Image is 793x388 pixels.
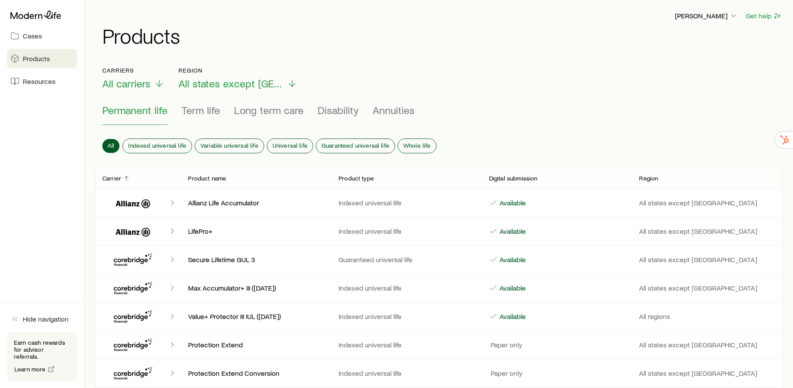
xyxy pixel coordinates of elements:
[7,72,77,91] a: Resources
[489,369,522,378] p: Paper only
[339,227,475,236] p: Indexed universal life
[7,49,77,68] a: Products
[102,104,776,125] div: Product types
[639,312,776,321] p: All regions
[200,142,259,149] span: Variable universal life
[498,312,526,321] p: Available
[267,139,313,153] button: Universal life
[339,340,475,349] p: Indexed universal life
[498,284,526,292] p: Available
[339,255,475,264] p: Guaranteed universal life
[188,255,325,264] p: Secure Lifetime GUL 3
[639,255,776,264] p: All states except [GEOGRAPHIC_DATA]
[188,198,325,207] p: Allianz Life Accumulator
[23,54,50,63] span: Products
[14,366,46,372] span: Learn more
[102,67,164,90] button: CarriersAll carriers
[188,312,325,321] p: Value+ Protector III IUL ([DATE])
[7,26,77,45] a: Cases
[182,104,220,116] span: Term life
[674,11,738,21] button: [PERSON_NAME]
[188,175,226,182] p: Product name
[639,175,658,182] p: Region
[675,11,738,20] p: [PERSON_NAME]
[108,142,114,149] span: All
[403,142,431,149] span: Whole life
[639,198,776,207] p: All states except [GEOGRAPHIC_DATA]
[102,67,164,74] p: Carriers
[373,104,415,116] span: Annuities
[498,198,526,207] p: Available
[23,315,69,323] span: Hide navigation
[498,227,526,236] p: Available
[102,175,121,182] p: Carrier
[23,31,42,40] span: Cases
[745,11,783,21] button: Get help
[7,332,77,381] div: Earn cash rewards for advisor referrals.Learn more
[188,284,325,292] p: Max Accumulator+ III ([DATE])
[178,67,297,74] p: Region
[398,139,436,153] button: Whole life
[639,369,776,378] p: All states except [GEOGRAPHIC_DATA]
[128,142,186,149] span: Indexed universal life
[102,25,783,46] h1: Products
[23,77,56,86] span: Resources
[639,340,776,349] p: All states except [GEOGRAPHIC_DATA]
[7,309,77,329] button: Hide navigation
[14,339,70,360] p: Earn cash rewards for advisor referrals.
[489,340,522,349] p: Paper only
[102,77,150,90] span: All carriers
[188,369,325,378] p: Protection Extend Conversion
[339,312,475,321] p: Indexed universal life
[234,104,304,116] span: Long term care
[339,369,475,378] p: Indexed universal life
[498,255,526,264] p: Available
[639,227,776,236] p: All states except [GEOGRAPHIC_DATA]
[188,340,325,349] p: Protection Extend
[102,104,168,116] span: Permanent life
[339,198,475,207] p: Indexed universal life
[188,227,325,236] p: LifePro+
[489,175,538,182] p: Digital submission
[339,175,374,182] p: Product type
[639,284,776,292] p: All states except [GEOGRAPHIC_DATA]
[195,139,264,153] button: Variable universal life
[339,284,475,292] p: Indexed universal life
[123,139,192,153] button: Indexed universal life
[316,139,395,153] button: Guaranteed universal life
[102,139,119,153] button: All
[318,104,359,116] span: Disability
[178,67,297,90] button: RegionAll states except [GEOGRAPHIC_DATA]
[178,77,283,90] span: All states except [GEOGRAPHIC_DATA]
[272,142,307,149] span: Universal life
[321,142,389,149] span: Guaranteed universal life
